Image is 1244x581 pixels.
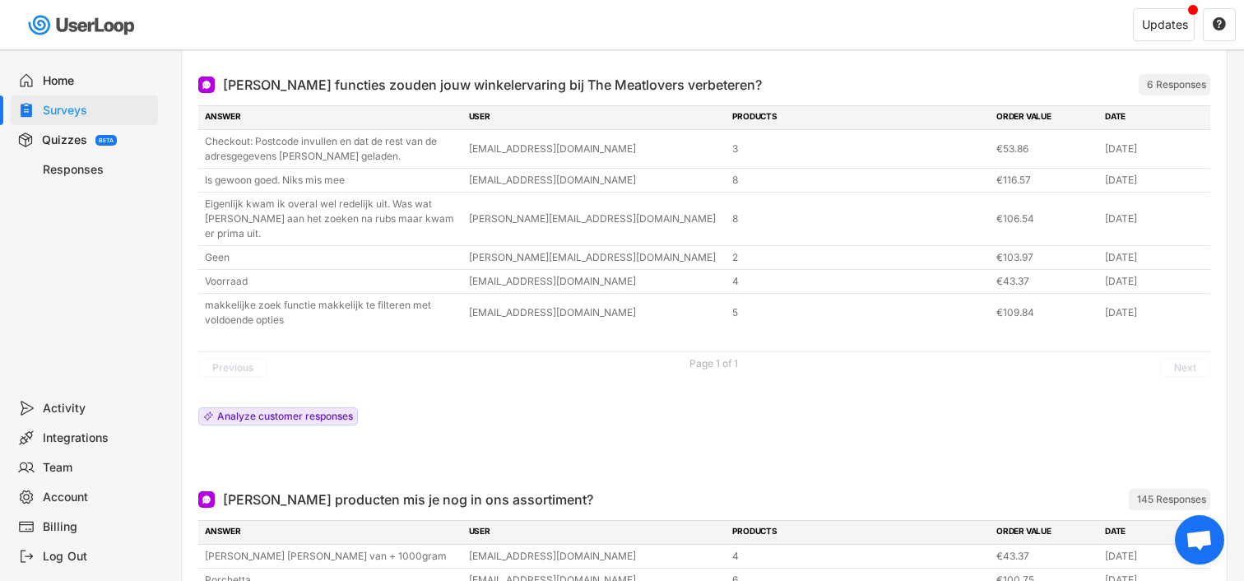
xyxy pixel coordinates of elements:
[43,549,151,565] div: Log Out
[1105,274,1204,289] div: [DATE]
[469,110,723,125] div: USER
[202,495,211,504] img: Open Ended
[1212,17,1227,32] button: 
[732,274,986,289] div: 4
[223,490,593,509] div: [PERSON_NAME] producten mis je nog in ons assortiment?
[1105,142,1204,156] div: [DATE]
[42,132,87,148] div: Quizzes
[223,75,762,95] div: [PERSON_NAME] functies zouden jouw winkelervaring bij The Meatlovers verbeteren?
[996,525,1095,540] div: ORDER VALUE
[25,8,141,42] img: userloop-logo-01.svg
[205,274,459,289] div: Voorraad
[1105,110,1204,125] div: DATE
[732,549,986,564] div: 4
[469,211,723,226] div: [PERSON_NAME][EMAIL_ADDRESS][DOMAIN_NAME]
[469,549,723,564] div: [EMAIL_ADDRESS][DOMAIN_NAME]
[732,305,986,320] div: 5
[1137,493,1206,506] div: 145 Responses
[205,197,459,241] div: Eigenlijk kwam ik overal wel redelijk uit. Was wat [PERSON_NAME] aan het zoeken na rubs maar kwam...
[996,211,1095,226] div: €106.54
[732,211,986,226] div: 8
[996,142,1095,156] div: €53.86
[732,250,986,265] div: 2
[198,359,267,377] button: Previous
[469,250,723,265] div: [PERSON_NAME][EMAIL_ADDRESS][DOMAIN_NAME]
[732,525,986,540] div: PRODUCTS
[205,525,459,540] div: ANSWER
[732,110,986,125] div: PRODUCTS
[1160,359,1210,377] button: Next
[469,274,723,289] div: [EMAIL_ADDRESS][DOMAIN_NAME]
[996,250,1095,265] div: €103.97
[43,519,151,535] div: Billing
[205,173,459,188] div: Is gewoon goed. Niks mis mee
[43,73,151,89] div: Home
[205,250,459,265] div: Geen
[205,110,459,125] div: ANSWER
[1147,78,1206,91] div: 6 Responses
[43,430,151,446] div: Integrations
[1213,16,1226,31] text: 
[1105,173,1204,188] div: [DATE]
[469,305,723,320] div: [EMAIL_ADDRESS][DOMAIN_NAME]
[43,162,151,178] div: Responses
[996,305,1095,320] div: €109.84
[1142,19,1188,30] div: Updates
[43,490,151,505] div: Account
[1105,549,1204,564] div: [DATE]
[99,137,114,143] div: BETA
[469,142,723,156] div: [EMAIL_ADDRESS][DOMAIN_NAME]
[1105,211,1204,226] div: [DATE]
[689,359,738,369] div: Page 1 of 1
[43,401,151,416] div: Activity
[1105,525,1204,540] div: DATE
[205,298,459,328] div: makkelijke zoek functie makkelijk te filteren met voldoende opties
[469,525,723,540] div: USER
[732,142,986,156] div: 3
[996,173,1095,188] div: €116.57
[996,549,1095,564] div: €43.37
[205,134,459,164] div: Checkout: Postcode invullen en dat de rest van de adresgegevens [PERSON_NAME] geladen.
[469,173,723,188] div: [EMAIL_ADDRESS][DOMAIN_NAME]
[732,173,986,188] div: 8
[1175,515,1224,565] div: Open chat
[996,274,1095,289] div: €43.37
[205,549,459,564] div: [PERSON_NAME] [PERSON_NAME] van + 1000gram
[43,103,151,119] div: Surveys
[1105,250,1204,265] div: [DATE]
[1105,305,1204,320] div: [DATE]
[43,460,151,476] div: Team
[217,411,353,421] div: Analyze customer responses
[202,80,211,90] img: Open Ended
[996,110,1095,125] div: ORDER VALUE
